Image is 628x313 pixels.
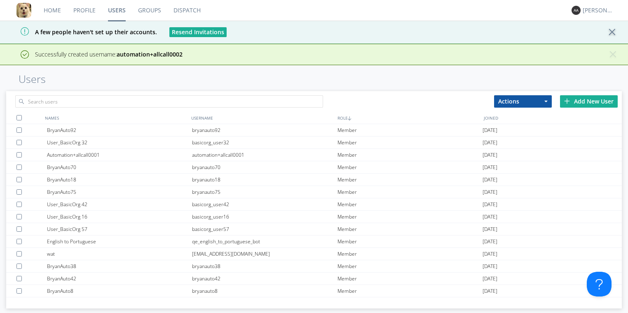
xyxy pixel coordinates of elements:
a: Automation+allcall0001automation+allcall0001Member[DATE] [6,149,622,161]
div: Member [337,260,483,272]
div: bryanauto38 [192,260,337,272]
span: A few people haven't set up their accounts. [6,28,157,36]
span: [DATE] [483,223,497,235]
div: Member [337,124,483,136]
div: basicorg_user42 [192,198,337,210]
div: User_BasicOrg 32 [47,136,192,148]
a: BryanAuto75bryanauto75Member[DATE] [6,186,622,198]
div: Add New User [560,95,618,108]
span: [DATE] [483,211,497,223]
div: bryanauto70 [192,161,337,173]
img: 373638.png [572,6,581,15]
div: ROLE [335,112,482,124]
div: [EMAIL_ADDRESS][DOMAIN_NAME] [192,248,337,260]
div: automation+allcall0001 [192,149,337,161]
img: plus.svg [564,98,570,104]
div: User_BasicOrg 42 [47,198,192,210]
a: User_BasicOrg 16basicorg_user16Member[DATE] [6,211,622,223]
a: English to Portugueseqe_english_to_portuguese_botMember[DATE] [6,235,622,248]
a: User_BasicOrg 57basicorg_user57Member[DATE] [6,223,622,235]
span: [DATE] [483,149,497,161]
a: BryanAuto8bryanauto8Member[DATE] [6,285,622,297]
a: BryanAuto70bryanauto70Member[DATE] [6,161,622,174]
div: qe_english_to_portuguese_bot [192,235,337,247]
span: [DATE] [483,174,497,186]
div: USERNAME [189,112,335,124]
strong: automation+allcall0002 [117,50,183,58]
div: bryanauto42 [192,273,337,285]
div: Member [337,235,483,247]
div: bryanauto75 [192,186,337,198]
div: User_BasicOrg 16 [47,211,192,223]
span: [DATE] [483,124,497,136]
div: Member [337,273,483,285]
div: BryanAuto98 [47,297,192,309]
div: Member [337,223,483,235]
input: Search users [15,95,323,108]
div: Member [337,297,483,309]
div: Member [337,198,483,210]
div: Member [337,211,483,223]
iframe: Toggle Customer Support [587,272,612,297]
div: Member [337,174,483,186]
button: Resend Invitations [169,27,227,37]
div: basicorg_user32 [192,136,337,148]
span: [DATE] [483,136,497,149]
span: [DATE] [483,273,497,285]
div: Member [337,136,483,148]
div: BryanAuto38 [47,260,192,272]
a: BryanAuto98bryanauto98Member[DATE] [6,297,622,310]
div: BryanAuto18 [47,174,192,186]
button: Actions [494,95,552,108]
span: [DATE] [483,186,497,198]
span: [DATE] [483,285,497,297]
a: User_BasicOrg 32basicorg_user32Member[DATE] [6,136,622,149]
div: basicorg_user57 [192,223,337,235]
div: bryanauto18 [192,174,337,186]
div: NAMES [43,112,189,124]
div: [PERSON_NAME] [583,6,614,14]
div: Member [337,248,483,260]
a: wat[EMAIL_ADDRESS][DOMAIN_NAME]Member[DATE] [6,248,622,260]
div: English to Portuguese [47,235,192,247]
span: [DATE] [483,235,497,248]
span: [DATE] [483,297,497,310]
div: Member [337,285,483,297]
div: bryanauto8 [192,285,337,297]
span: Successfully created username: [35,50,183,58]
div: Automation+allcall0001 [47,149,192,161]
div: BryanAuto8 [47,285,192,297]
span: [DATE] [483,248,497,260]
div: BryanAuto92 [47,124,192,136]
div: bryanauto92 [192,124,337,136]
a: User_BasicOrg 42basicorg_user42Member[DATE] [6,198,622,211]
div: Member [337,161,483,173]
div: bryanauto98 [192,297,337,309]
div: Member [337,186,483,198]
div: BryanAuto75 [47,186,192,198]
div: wat [47,248,192,260]
span: [DATE] [483,198,497,211]
span: [DATE] [483,161,497,174]
a: BryanAuto92bryanauto92Member[DATE] [6,124,622,136]
span: [DATE] [483,260,497,273]
div: Member [337,149,483,161]
img: 7778838b03f347ab921b3c02366553df [16,3,31,18]
div: BryanAuto42 [47,273,192,285]
div: JOINED [482,112,628,124]
a: BryanAuto18bryanauto18Member[DATE] [6,174,622,186]
a: BryanAuto38bryanauto38Member[DATE] [6,260,622,273]
a: BryanAuto42bryanauto42Member[DATE] [6,273,622,285]
div: basicorg_user16 [192,211,337,223]
div: BryanAuto70 [47,161,192,173]
div: User_BasicOrg 57 [47,223,192,235]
